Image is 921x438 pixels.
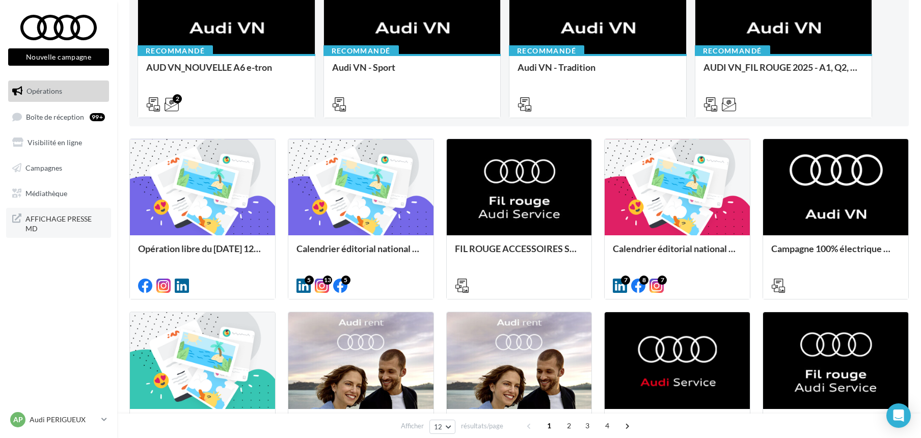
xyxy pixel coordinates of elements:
[561,418,577,434] span: 2
[25,188,67,197] span: Médiathèque
[26,87,62,95] span: Opérations
[90,113,105,121] div: 99+
[6,106,111,128] a: Boîte de réception99+
[771,243,900,264] div: Campagne 100% électrique BEV Septembre
[341,276,350,285] div: 5
[6,208,111,238] a: AFFICHAGE PRESSE MD
[639,276,648,285] div: 8
[8,48,109,66] button: Nouvelle campagne
[579,418,595,434] span: 3
[509,45,584,57] div: Recommandé
[25,212,105,234] span: AFFICHAGE PRESSE MD
[323,45,399,57] div: Recommandé
[13,415,23,425] span: AP
[28,138,82,147] span: Visibilité en ligne
[6,183,111,204] a: Médiathèque
[173,94,182,103] div: 2
[401,421,424,431] span: Afficher
[695,45,770,57] div: Recommandé
[296,243,425,264] div: Calendrier éditorial national : semaine du 25.08 au 31.08
[518,62,678,83] div: Audi VN - Tradition
[30,415,97,425] p: Audi PERIGUEUX
[323,276,332,285] div: 13
[8,410,109,429] a: AP Audi PERIGUEUX
[658,276,667,285] div: 7
[429,420,455,434] button: 12
[146,62,307,83] div: AUD VN_NOUVELLE A6 e-tron
[138,45,213,57] div: Recommandé
[886,403,911,428] div: Open Intercom Messenger
[26,112,84,121] span: Boîte de réception
[332,62,493,83] div: Audi VN - Sport
[305,276,314,285] div: 5
[703,62,864,83] div: AUDI VN_FIL ROUGE 2025 - A1, Q2, Q3, Q5 et Q4 e-tron
[138,243,267,264] div: Opération libre du [DATE] 12:06
[541,418,557,434] span: 1
[613,243,742,264] div: Calendrier éditorial national : semaines du 04.08 au 25.08
[455,243,584,264] div: FIL ROUGE ACCESSOIRES SEPTEMBRE - AUDI SERVICE
[461,421,503,431] span: résultats/page
[6,80,111,102] a: Opérations
[434,423,443,431] span: 12
[621,276,630,285] div: 7
[599,418,615,434] span: 4
[6,157,111,179] a: Campagnes
[6,132,111,153] a: Visibilité en ligne
[25,163,62,172] span: Campagnes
